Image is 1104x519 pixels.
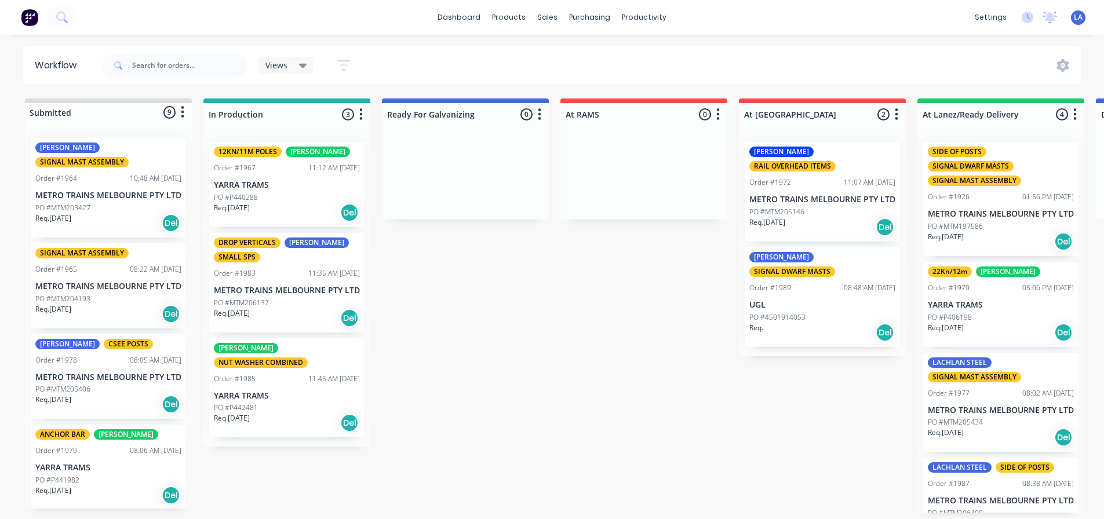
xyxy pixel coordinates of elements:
div: [PERSON_NAME]RAIL OVERHEAD ITEMSOrder #197211:07 AM [DATE]METRO TRAINS MELBOURNE PTY LTDPO #MTM20... [745,142,900,242]
p: UGL [749,300,895,310]
div: Order #1989 [749,283,791,293]
div: 12KN/11M POLES[PERSON_NAME]Order #196711:12 AM [DATE]YARRA TRAMSPO #P440288Req.[DATE]Del [209,142,365,227]
div: Del [162,214,180,232]
div: Order #1979 [35,445,77,456]
div: settings [969,9,1012,26]
p: PO #P440288 [214,192,258,203]
div: Order #1977 [928,388,970,399]
div: SIGNAL MAST ASSEMBLY [928,176,1021,186]
p: Req. [DATE] [35,394,71,405]
p: PO #MTM205146 [749,207,804,217]
div: SIGNAL MAST ASSEMBLY [928,372,1021,382]
div: Del [340,309,359,327]
div: 22Kn/12m [928,266,972,277]
p: PO #4501914053 [749,312,806,323]
p: PO #MTM203427 [35,203,90,213]
div: Del [340,414,359,432]
div: DROP VERTICALS [214,237,280,248]
div: Order #1983 [214,268,256,279]
div: products [486,9,531,26]
p: METRO TRAINS MELBOURNE PTY LTD [928,405,1074,415]
a: dashboard [432,9,486,26]
div: SIGNAL MAST ASSEMBLY [35,248,129,258]
div: SIDE OF POSTS [928,147,986,157]
p: PO #P442481 [214,403,258,413]
p: METRO TRAINS MELBOURNE PTY LTD [928,209,1074,219]
div: Del [1054,232,1073,251]
p: METRO TRAINS MELBOURNE PTY LTD [749,195,895,204]
p: Req. [DATE] [214,203,250,213]
div: Order #1972 [749,177,791,188]
div: SIGNAL MAST ASSEMBLYOrder #196508:22 AM [DATE]METRO TRAINS MELBOURNE PTY LTDPO #MTM204193Req.[DAT... [31,243,186,328]
div: SIDE OF POSTS [996,462,1054,473]
p: PO #MTM197586 [928,221,983,232]
p: PO #P406198 [928,312,972,323]
div: [PERSON_NAME] [749,147,814,157]
span: Views [265,59,287,71]
div: Order #1926 [928,192,970,202]
div: SIGNAL MAST ASSEMBLY [35,157,129,167]
div: [PERSON_NAME] [749,252,814,262]
div: sales [531,9,563,26]
div: [PERSON_NAME] [976,266,1040,277]
input: Search for orders... [132,54,247,77]
div: Del [162,305,180,323]
div: 11:35 AM [DATE] [308,268,360,279]
div: [PERSON_NAME]CSEE POSTSOrder #197808:05 AM [DATE]METRO TRAINS MELBOURNE PTY LTDPO #MTM205406Req.[... [31,334,186,419]
div: Order #1967 [214,163,256,173]
p: YARRA TRAMS [928,300,1074,310]
div: 08:02 AM [DATE] [1022,388,1074,399]
p: Req. [749,323,763,333]
div: Workflow [35,59,82,72]
div: Del [162,395,180,414]
div: LACHLAN STEELSIGNAL MAST ASSEMBLYOrder #197708:02 AM [DATE]METRO TRAINS MELBOURNE PTY LTDPO #MTM2... [923,353,1079,452]
div: Del [1054,323,1073,342]
div: 11:12 AM [DATE] [308,163,360,173]
p: Req. [DATE] [35,213,71,224]
div: Del [162,486,180,505]
div: [PERSON_NAME]NUT WASHER COMBINEDOrder #198511:45 AM [DATE]YARRA TRAMSPO #P442481Req.[DATE]Del [209,338,365,438]
div: SMALL SPS [214,252,260,262]
div: Order #1987 [928,478,970,489]
div: [PERSON_NAME] [94,429,158,440]
div: Order #1970 [928,283,970,293]
p: Req. [DATE] [928,427,964,438]
div: [PERSON_NAME] [285,237,349,248]
p: PO #MTM205406 [35,384,90,394]
div: 05:06 PM [DATE] [1022,283,1074,293]
img: Factory [21,9,38,26]
div: 08:38 AM [DATE] [1022,478,1074,489]
p: YARRA TRAMS [214,180,360,190]
div: LACHLAN STEEL [928,462,992,473]
p: YARRA TRAMS [214,391,360,401]
div: 01:56 PM [DATE] [1022,192,1074,202]
p: PO #MTM206137 [214,298,269,308]
div: 08:48 AM [DATE] [844,283,895,293]
div: RAIL OVERHEAD ITEMS [749,161,836,171]
div: [PERSON_NAME] [286,147,350,157]
div: purchasing [563,9,616,26]
div: Del [1054,428,1073,447]
div: 08:05 AM [DATE] [130,355,181,366]
div: LACHLAN STEEL [928,357,992,368]
div: SIDE OF POSTSSIGNAL DWARF MASTSSIGNAL MAST ASSEMBLYOrder #192601:56 PM [DATE]METRO TRAINS MELBOUR... [923,142,1079,256]
span: LA [1074,12,1083,23]
p: METRO TRAINS MELBOURNE PTY LTD [214,286,360,295]
p: METRO TRAINS MELBOURNE PTY LTD [35,372,181,382]
p: PO #MTM204193 [35,294,90,304]
div: Del [340,203,359,222]
div: Order #1985 [214,374,256,384]
div: 11:45 AM [DATE] [308,374,360,384]
p: PO #MTM206400 [928,508,983,518]
div: 08:22 AM [DATE] [130,264,181,275]
div: 10:48 AM [DATE] [130,173,181,184]
div: Del [876,323,894,342]
p: PO #MTM205434 [928,417,983,427]
div: DROP VERTICALS[PERSON_NAME]SMALL SPSOrder #198311:35 AM [DATE]METRO TRAINS MELBOURNE PTY LTDPO #M... [209,233,365,332]
p: Req. [DATE] [928,232,964,242]
div: ANCHOR BAR[PERSON_NAME]Order #197908:06 AM [DATE]YARRA TRAMSPO #P441982Req.[DATE]Del [31,425,186,510]
p: Req. [DATE] [749,217,785,228]
p: METRO TRAINS MELBOURNE PTY LTD [928,496,1074,506]
div: Order #1964 [35,173,77,184]
p: Req. [DATE] [35,304,71,315]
